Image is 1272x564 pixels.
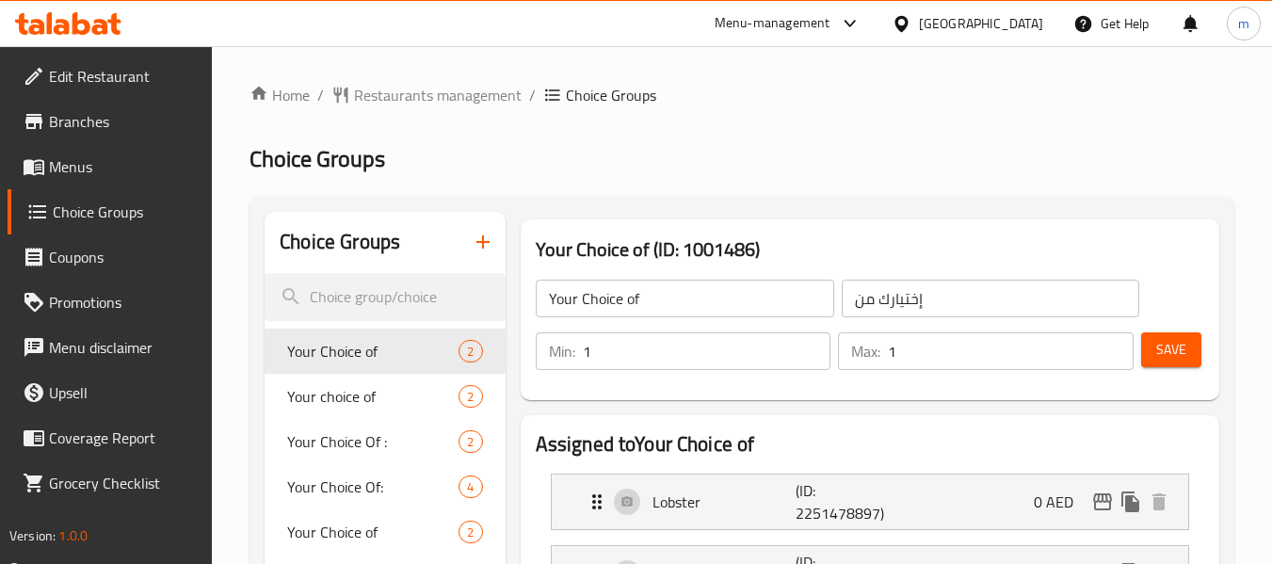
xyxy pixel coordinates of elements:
[459,343,481,361] span: 2
[250,84,310,106] a: Home
[8,280,213,325] a: Promotions
[715,12,830,35] div: Menu-management
[536,234,1204,265] h3: Your Choice of (ID: 1001486)
[851,340,880,363] p: Max:
[8,325,213,370] a: Menu disclaimer
[1034,491,1088,513] p: 0 AED
[280,228,400,256] h2: Choice Groups
[49,336,198,359] span: Menu disclaimer
[919,13,1043,34] div: [GEOGRAPHIC_DATA]
[459,478,481,496] span: 4
[250,84,1234,106] nav: breadcrumb
[49,110,198,133] span: Branches
[265,509,505,555] div: Your Choice of2
[49,65,198,88] span: Edit Restaurant
[1141,332,1201,367] button: Save
[536,430,1204,459] h2: Assigned to Your Choice of
[8,415,213,460] a: Coverage Report
[9,524,56,548] span: Version:
[652,491,797,513] p: Lobster
[8,54,213,99] a: Edit Restaurant
[1088,488,1117,516] button: edit
[265,464,505,509] div: Your Choice Of:4
[549,340,575,363] p: Min:
[1145,488,1173,516] button: delete
[796,479,892,524] p: (ID: 2251478897)
[287,521,459,543] span: Your Choice of
[459,340,482,363] div: Choices
[459,433,481,451] span: 2
[459,524,481,541] span: 2
[49,427,198,449] span: Coverage Report
[331,84,522,106] a: Restaurants management
[459,385,482,408] div: Choices
[58,524,88,548] span: 1.0.0
[287,475,459,498] span: Your Choice Of:
[8,99,213,144] a: Branches
[552,475,1188,529] div: Expand
[8,189,213,234] a: Choice Groups
[49,291,198,314] span: Promotions
[49,246,198,268] span: Coupons
[287,385,459,408] span: Your choice of
[8,460,213,506] a: Grocery Checklist
[53,201,198,223] span: Choice Groups
[265,374,505,419] div: Your choice of2
[8,234,213,280] a: Coupons
[265,273,505,321] input: search
[354,84,522,106] span: Restaurants management
[1156,338,1186,362] span: Save
[1117,488,1145,516] button: duplicate
[459,521,482,543] div: Choices
[8,144,213,189] a: Menus
[287,430,459,453] span: Your Choice Of :
[49,472,198,494] span: Grocery Checklist
[536,466,1204,538] li: Expand
[459,475,482,498] div: Choices
[459,388,481,406] span: 2
[49,381,198,404] span: Upsell
[459,430,482,453] div: Choices
[265,329,505,374] div: Your Choice of2
[529,84,536,106] li: /
[287,340,459,363] span: Your Choice of
[8,370,213,415] a: Upsell
[250,137,385,180] span: Choice Groups
[49,155,198,178] span: Menus
[317,84,324,106] li: /
[1238,13,1249,34] span: m
[566,84,656,106] span: Choice Groups
[265,419,505,464] div: Your Choice Of :2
